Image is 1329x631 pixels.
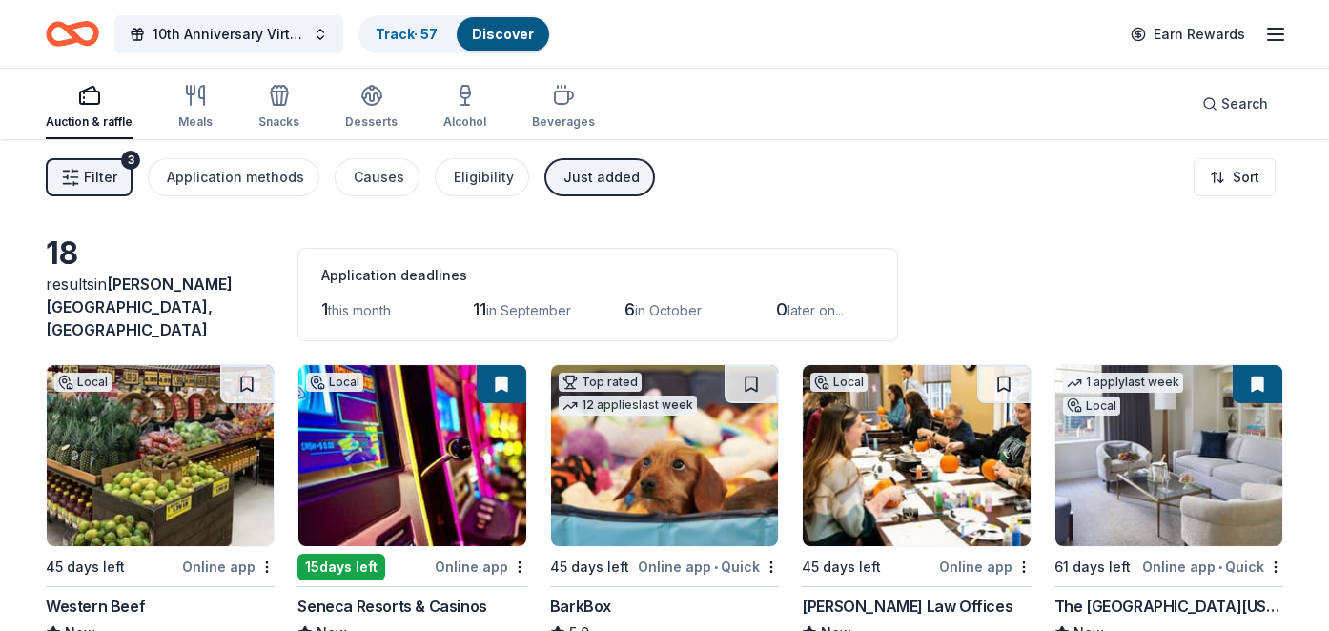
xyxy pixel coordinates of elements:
span: in September [486,302,571,318]
div: 61 days left [1054,556,1131,579]
div: 45 days left [550,556,629,579]
div: Auction & raffle [46,114,133,130]
div: BarkBox [550,595,611,618]
span: • [1218,560,1222,575]
div: Snacks [258,114,299,130]
div: 45 days left [802,556,881,579]
button: Just added [544,158,655,196]
button: Causes [335,158,419,196]
div: Application deadlines [321,264,874,287]
div: 1 apply last week [1063,373,1183,393]
button: Sort [1194,158,1276,196]
div: Top rated [559,373,642,392]
span: [PERSON_NAME][GEOGRAPHIC_DATA], [GEOGRAPHIC_DATA] [46,275,233,339]
div: Meals [178,114,213,130]
button: Snacks [258,76,299,139]
div: Local [306,373,363,392]
div: Local [1063,397,1120,416]
div: [PERSON_NAME] Law Offices [802,595,1012,618]
div: 45 days left [46,556,125,579]
span: • [714,560,718,575]
a: Home [46,11,99,56]
button: Track· 57Discover [358,15,551,53]
div: Application methods [167,166,304,189]
button: Beverages [532,76,595,139]
button: 10th Anniversary Virtual Gala [114,15,343,53]
button: Filter3 [46,158,133,196]
div: Eligibility [454,166,514,189]
div: results [46,273,275,341]
div: 15 days left [297,554,385,580]
button: Search [1187,85,1283,123]
span: this month [328,302,391,318]
span: 1 [321,299,328,319]
img: Image for The Peninsula New York [1055,365,1282,546]
span: 0 [776,299,787,319]
div: Western Beef [46,595,145,618]
img: Image for Western Beef [47,365,274,546]
div: Beverages [532,114,595,130]
div: The [GEOGRAPHIC_DATA][US_STATE] [1054,595,1283,618]
span: in October [635,302,702,318]
span: Search [1221,92,1268,115]
div: Causes [354,166,404,189]
div: Online app [182,555,275,579]
span: 11 [473,299,486,319]
img: Image for Seneca Resorts & Casinos [298,365,525,546]
span: Sort [1233,166,1259,189]
span: 10th Anniversary Virtual Gala [153,23,305,46]
a: Earn Rewards [1119,17,1257,51]
div: Online app Quick [638,555,779,579]
span: in [46,275,233,339]
button: Meals [178,76,213,139]
img: Image for William Mattar Law Offices [803,365,1030,546]
a: Discover [472,26,534,42]
div: 18 [46,234,275,273]
div: Desserts [345,114,398,130]
span: later on... [787,302,844,318]
div: Alcohol [443,114,486,130]
button: Desserts [345,76,398,139]
div: Seneca Resorts & Casinos [297,595,486,618]
button: Auction & raffle [46,76,133,139]
div: 3 [121,151,140,170]
div: 12 applies last week [559,396,697,416]
div: Online app [435,555,527,579]
button: Eligibility [435,158,529,196]
button: Application methods [148,158,319,196]
a: Track· 57 [376,26,438,42]
div: Local [810,373,868,392]
span: Filter [84,166,117,189]
img: Image for BarkBox [551,365,778,546]
div: Local [54,373,112,392]
div: Online app Quick [1142,555,1283,579]
span: 6 [624,299,635,319]
div: Just added [563,166,640,189]
div: Online app [939,555,1032,579]
button: Alcohol [443,76,486,139]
